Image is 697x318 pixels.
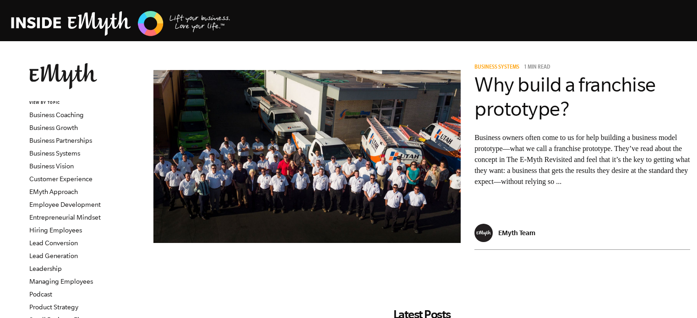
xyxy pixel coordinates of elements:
a: Product Strategy [29,303,78,311]
a: Business Systems [29,150,80,157]
img: EMyth Business Coaching [11,10,231,38]
img: EMyth Team - EMyth [474,224,493,242]
a: Business Coaching [29,111,84,119]
iframe: Chat Widget [651,274,697,318]
a: Lead Conversion [29,239,78,247]
a: Business Vision [29,162,74,170]
a: Business Partnerships [29,137,92,144]
a: Managing Employees [29,278,93,285]
a: Business Systems [474,65,523,71]
img: business model prototype [153,70,461,243]
a: EMyth Approach [29,188,78,195]
span: Business Systems [474,65,519,71]
p: Business owners often come to us for help building a business model prototype—what we call a fran... [474,132,690,187]
h6: VIEW BY TOPIC [29,100,140,106]
a: Customer Experience [29,175,93,183]
p: EMyth Team [498,229,535,237]
a: Lead Generation [29,252,78,259]
a: Employee Development [29,201,101,208]
a: Business Growth [29,124,78,131]
a: Entrepreneurial Mindset [29,214,101,221]
p: 1 min read [524,65,550,71]
a: Why build a franchise prototype? [474,73,656,120]
a: Hiring Employees [29,226,82,234]
a: Podcast [29,291,52,298]
img: EMyth [29,63,97,89]
a: Leadership [29,265,62,272]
